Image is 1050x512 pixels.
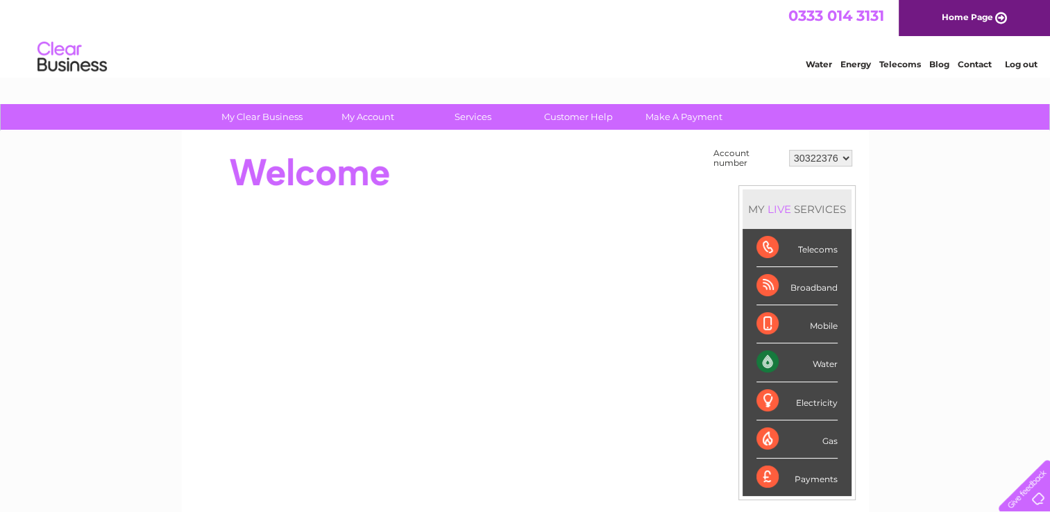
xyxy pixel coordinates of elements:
[37,36,108,78] img: logo.png
[1004,59,1037,69] a: Log out
[756,229,838,267] div: Telecoms
[806,59,832,69] a: Water
[198,8,854,67] div: Clear Business is a trading name of Verastar Limited (registered in [GEOGRAPHIC_DATA] No. 3667643...
[756,420,838,459] div: Gas
[710,145,786,171] td: Account number
[416,104,530,130] a: Services
[958,59,992,69] a: Contact
[521,104,636,130] a: Customer Help
[765,203,794,216] div: LIVE
[627,104,741,130] a: Make A Payment
[756,305,838,343] div: Mobile
[756,382,838,420] div: Electricity
[840,59,871,69] a: Energy
[205,104,319,130] a: My Clear Business
[743,189,852,229] div: MY SERVICES
[929,59,949,69] a: Blog
[310,104,425,130] a: My Account
[788,7,884,24] a: 0333 014 3131
[756,267,838,305] div: Broadband
[879,59,921,69] a: Telecoms
[756,343,838,382] div: Water
[756,459,838,496] div: Payments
